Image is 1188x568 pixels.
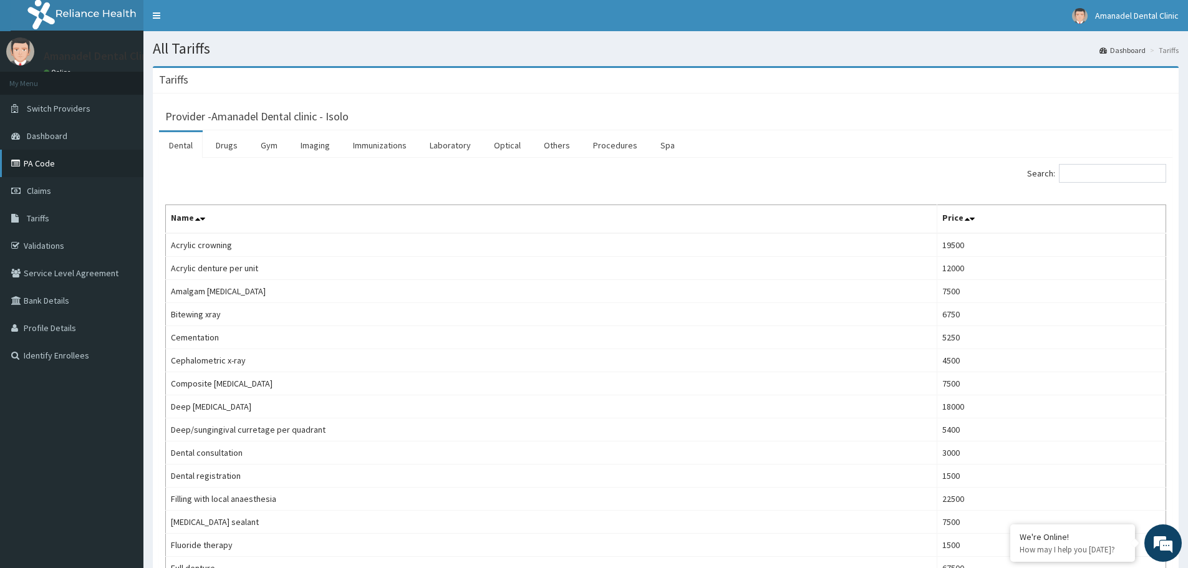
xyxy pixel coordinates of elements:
[343,132,417,158] a: Immunizations
[166,465,937,488] td: Dental registration
[166,488,937,511] td: Filling with local anaesthesia
[27,130,67,142] span: Dashboard
[1059,164,1166,183] input: Search:
[166,418,937,441] td: Deep/sungingival curretage per quadrant
[166,372,937,395] td: Composite [MEDICAL_DATA]
[1020,544,1126,555] p: How may I help you today?
[1099,45,1146,55] a: Dashboard
[937,441,1166,465] td: 3000
[937,395,1166,418] td: 18000
[937,280,1166,303] td: 7500
[420,132,481,158] a: Laboratory
[937,488,1166,511] td: 22500
[166,257,937,280] td: Acrylic denture per unit
[1095,10,1179,21] span: Amanadel Dental Clinic
[44,51,156,62] p: Amanadel Dental Clinic
[166,349,937,372] td: Cephalometric x-ray
[27,185,51,196] span: Claims
[205,6,234,36] div: Minimize live chat window
[650,132,685,158] a: Spa
[1027,164,1166,183] label: Search:
[6,37,34,65] img: User Image
[159,74,188,85] h3: Tariffs
[72,157,172,283] span: We're online!
[937,418,1166,441] td: 5400
[937,534,1166,557] td: 1500
[484,132,531,158] a: Optical
[166,534,937,557] td: Fluoride therapy
[937,326,1166,349] td: 5250
[937,233,1166,257] td: 19500
[27,213,49,224] span: Tariffs
[166,511,937,534] td: [MEDICAL_DATA] sealant
[206,132,248,158] a: Drugs
[27,103,90,114] span: Switch Providers
[937,205,1166,234] th: Price
[166,280,937,303] td: Amalgam [MEDICAL_DATA]
[937,511,1166,534] td: 7500
[937,372,1166,395] td: 7500
[937,349,1166,372] td: 4500
[534,132,580,158] a: Others
[23,62,51,94] img: d_794563401_company_1708531726252_794563401
[166,395,937,418] td: Deep [MEDICAL_DATA]
[291,132,340,158] a: Imaging
[165,111,349,122] h3: Provider - Amanadel Dental clinic - Isolo
[159,132,203,158] a: Dental
[166,441,937,465] td: Dental consultation
[166,326,937,349] td: Cementation
[937,303,1166,326] td: 6750
[44,68,74,77] a: Online
[583,132,647,158] a: Procedures
[166,303,937,326] td: Bitewing xray
[1072,8,1088,24] img: User Image
[937,257,1166,280] td: 12000
[166,233,937,257] td: Acrylic crowning
[6,340,238,384] textarea: Type your message and hit 'Enter'
[65,70,210,86] div: Chat with us now
[251,132,287,158] a: Gym
[153,41,1179,57] h1: All Tariffs
[166,205,937,234] th: Name
[1020,531,1126,542] div: We're Online!
[1147,45,1179,55] li: Tariffs
[937,465,1166,488] td: 1500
